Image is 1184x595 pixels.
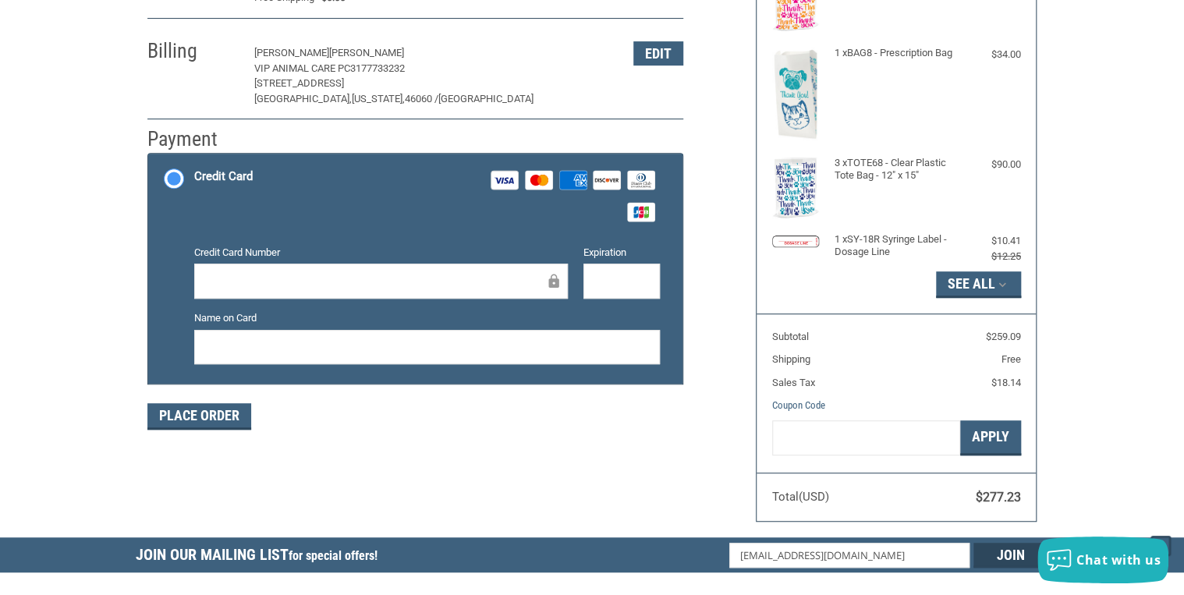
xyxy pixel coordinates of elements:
[834,233,955,259] h4: 1 x SY-18R Syringe Label - Dosage Line
[729,543,970,568] input: Email
[772,377,815,388] span: Sales Tax
[1037,537,1168,583] button: Chat with us
[194,164,253,189] div: Credit Card
[289,548,378,563] span: for special offers!
[834,157,955,182] h4: 3 x TOTE68 - Clear Plastic Tote Bag - 12" x 15"
[194,245,569,260] label: Credit Card Number
[438,93,534,104] span: [GEOGRAPHIC_DATA]
[772,420,960,455] input: Gift Certificate or Coupon Code
[350,62,405,74] span: 3177733232
[772,399,825,411] a: Coupon Code
[986,331,1021,342] span: $259.09
[633,41,683,66] button: Edit
[834,47,955,59] h4: 1 x BAG8 - Prescription Bag
[329,47,404,58] span: [PERSON_NAME]
[936,271,1021,298] button: See All
[254,62,350,74] span: VIP ANIMAL CARE PC
[772,331,809,342] span: Subtotal
[960,420,1021,455] button: Apply
[959,233,1021,249] div: $10.41
[1001,353,1021,365] span: Free
[147,126,239,152] h2: Payment
[973,543,1048,568] input: Join
[254,93,352,104] span: [GEOGRAPHIC_DATA],
[254,47,329,58] span: [PERSON_NAME]
[194,310,660,326] label: Name on Card
[772,490,829,504] span: Total (USD)
[1076,551,1161,568] span: Chat with us
[959,249,1021,264] div: $12.25
[147,38,239,64] h2: Billing
[976,490,1021,505] span: $277.23
[991,377,1021,388] span: $18.14
[147,403,251,430] button: Place Order
[352,93,405,104] span: [US_STATE],
[959,47,1021,62] div: $34.00
[772,353,810,365] span: Shipping
[254,77,344,89] span: [STREET_ADDRESS]
[136,537,385,577] h5: Join Our Mailing List
[959,157,1021,172] div: $90.00
[583,245,660,260] label: Expiration
[405,93,438,104] span: 46060 /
